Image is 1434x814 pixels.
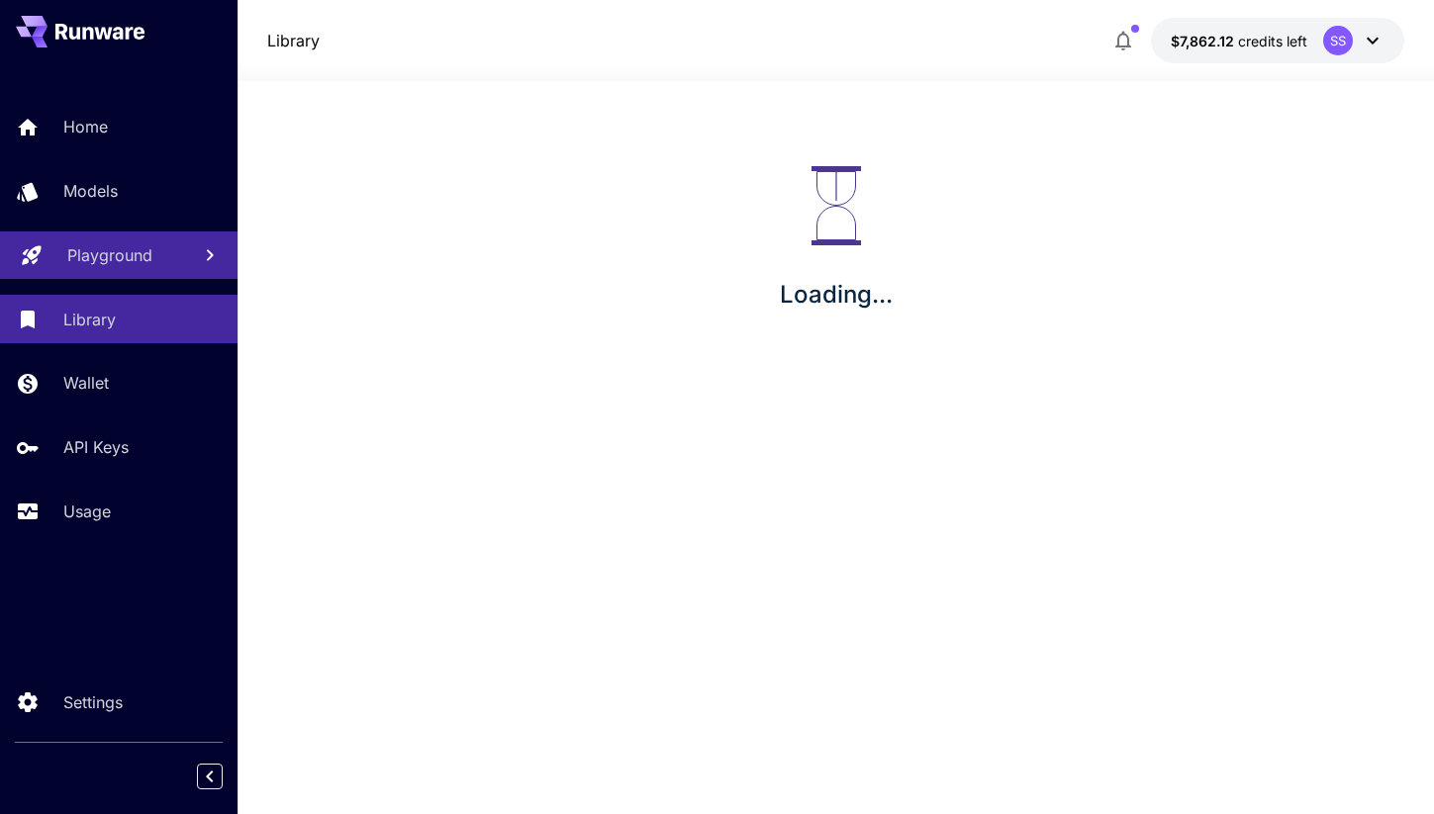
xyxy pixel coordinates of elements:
[197,764,223,789] button: Collapse sidebar
[63,435,129,459] p: API Keys
[780,277,893,313] p: Loading...
[63,371,109,395] p: Wallet
[1171,33,1238,49] span: $7,862.12
[1323,26,1353,55] div: SS
[1238,33,1307,49] span: credits left
[63,115,108,138] p: Home
[67,243,152,267] p: Playground
[63,690,123,714] p: Settings
[63,308,116,331] p: Library
[212,759,238,794] div: Collapse sidebar
[267,29,320,52] a: Library
[1171,31,1307,51] div: $7,862.12366
[1151,18,1404,63] button: $7,862.12366SS
[63,499,111,523] p: Usage
[267,29,320,52] nav: breadcrumb
[63,179,118,203] p: Models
